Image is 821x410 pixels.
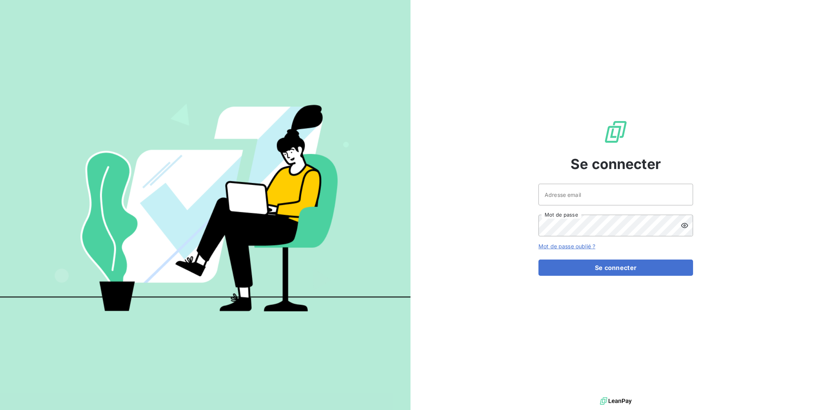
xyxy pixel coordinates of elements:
[538,243,595,249] a: Mot de passe oublié ?
[600,395,632,407] img: logo
[603,120,628,144] img: Logo LeanPay
[538,260,693,276] button: Se connecter
[538,184,693,205] input: placeholder
[571,154,661,174] span: Se connecter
